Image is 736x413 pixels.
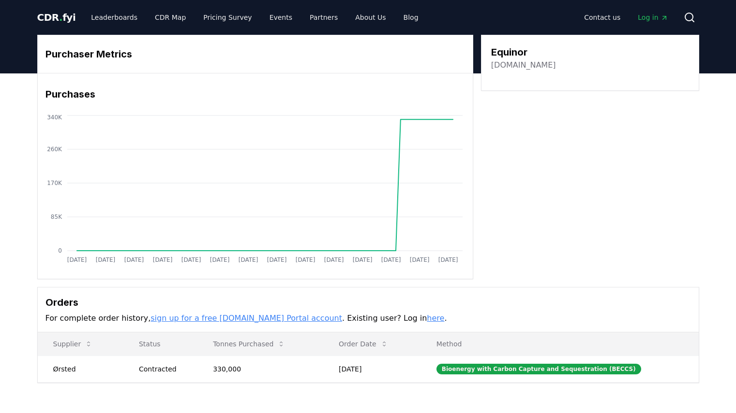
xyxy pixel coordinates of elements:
[83,9,145,26] a: Leaderboards
[181,256,201,263] tspan: [DATE]
[302,9,345,26] a: Partners
[409,256,429,263] tspan: [DATE]
[95,256,115,263] tspan: [DATE]
[124,256,144,263] tspan: [DATE]
[429,339,691,349] p: Method
[45,295,691,310] h3: Orders
[267,256,286,263] tspan: [DATE]
[195,9,259,26] a: Pricing Survey
[197,356,323,382] td: 330,000
[427,313,444,323] a: here
[131,339,190,349] p: Status
[58,247,62,254] tspan: 0
[45,87,465,101] h3: Purchases
[45,334,101,354] button: Supplier
[45,313,691,324] p: For complete order history, . Existing user? Log in .
[139,364,190,374] div: Contracted
[262,9,300,26] a: Events
[47,114,62,121] tspan: 340K
[50,214,62,220] tspan: 85K
[576,9,676,26] nav: Main
[323,356,421,382] td: [DATE]
[47,146,62,153] tspan: 260K
[396,9,426,26] a: Blog
[37,11,76,24] a: CDR.fyi
[438,256,458,263] tspan: [DATE]
[45,47,465,61] h3: Purchaser Metrics
[331,334,396,354] button: Order Date
[576,9,628,26] a: Contact us
[150,313,342,323] a: sign up for a free [DOMAIN_NAME] Portal account
[59,12,62,23] span: .
[324,256,344,263] tspan: [DATE]
[67,256,87,263] tspan: [DATE]
[491,45,556,59] h3: Equinor
[381,256,401,263] tspan: [DATE]
[83,9,426,26] nav: Main
[152,256,172,263] tspan: [DATE]
[238,256,258,263] tspan: [DATE]
[491,59,556,71] a: [DOMAIN_NAME]
[210,256,229,263] tspan: [DATE]
[147,9,194,26] a: CDR Map
[295,256,315,263] tspan: [DATE]
[37,12,76,23] span: CDR fyi
[205,334,293,354] button: Tonnes Purchased
[638,13,668,22] span: Log in
[38,356,123,382] td: Ørsted
[436,364,641,374] div: Bioenergy with Carbon Capture and Sequestration (BECCS)
[630,9,676,26] a: Log in
[347,9,393,26] a: About Us
[47,180,62,186] tspan: 170K
[352,256,372,263] tspan: [DATE]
